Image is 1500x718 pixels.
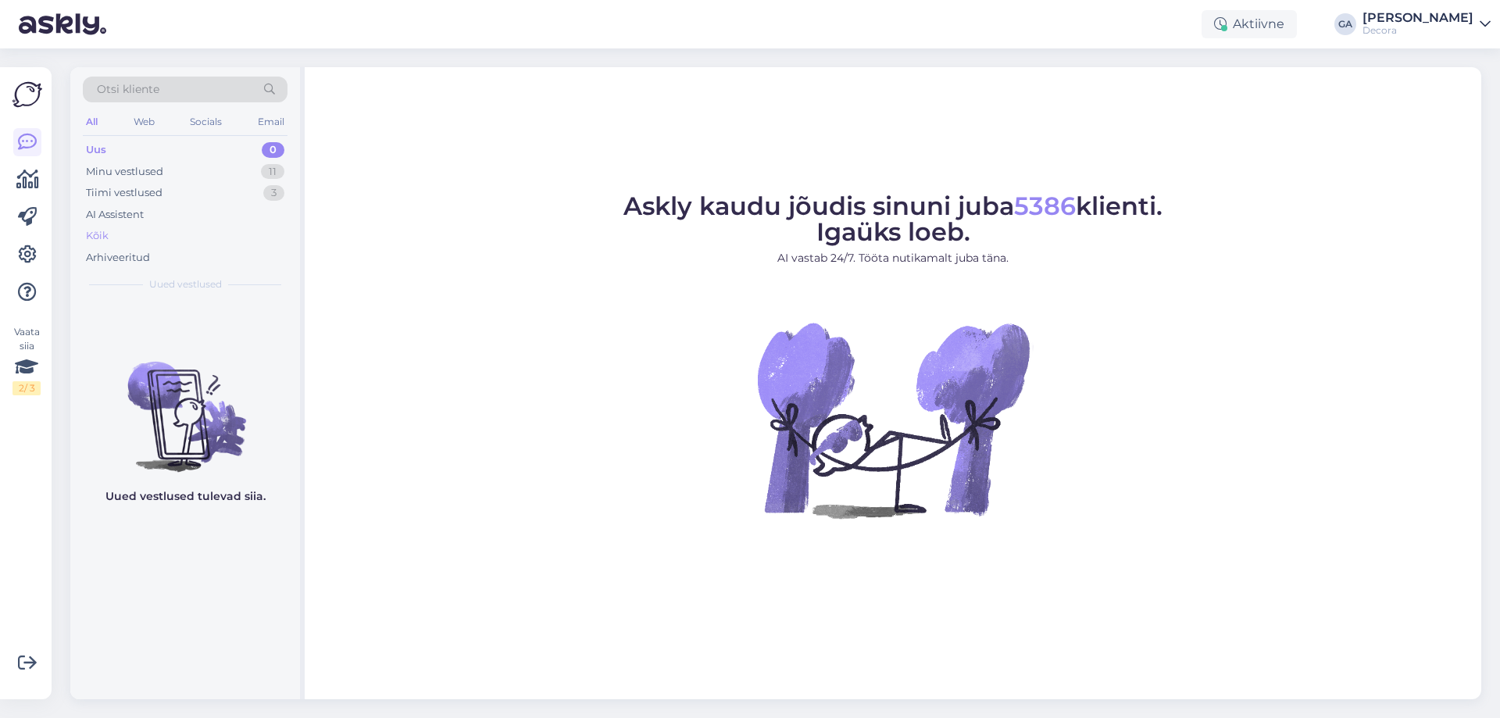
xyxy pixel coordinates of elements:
[83,112,101,132] div: All
[86,142,106,158] div: Uus
[12,325,41,395] div: Vaata siia
[623,250,1162,266] p: AI vastab 24/7. Tööta nutikamalt juba täna.
[86,207,144,223] div: AI Assistent
[70,334,300,474] img: No chats
[1014,191,1076,221] span: 5386
[1202,10,1297,38] div: Aktiivne
[105,488,266,505] p: Uued vestlused tulevad siia.
[86,250,150,266] div: Arhiveeritud
[1362,12,1491,37] a: [PERSON_NAME]Decora
[262,142,284,158] div: 0
[1362,12,1473,24] div: [PERSON_NAME]
[255,112,287,132] div: Email
[86,164,163,180] div: Minu vestlused
[149,277,222,291] span: Uued vestlused
[263,185,284,201] div: 3
[12,381,41,395] div: 2 / 3
[97,81,159,98] span: Otsi kliente
[261,164,284,180] div: 11
[86,185,162,201] div: Tiimi vestlused
[187,112,225,132] div: Socials
[1362,24,1473,37] div: Decora
[623,191,1162,247] span: Askly kaudu jõudis sinuni juba klienti. Igaüks loeb.
[12,80,42,109] img: Askly Logo
[86,228,109,244] div: Kõik
[1334,13,1356,35] div: GA
[752,279,1034,560] img: No Chat active
[130,112,158,132] div: Web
